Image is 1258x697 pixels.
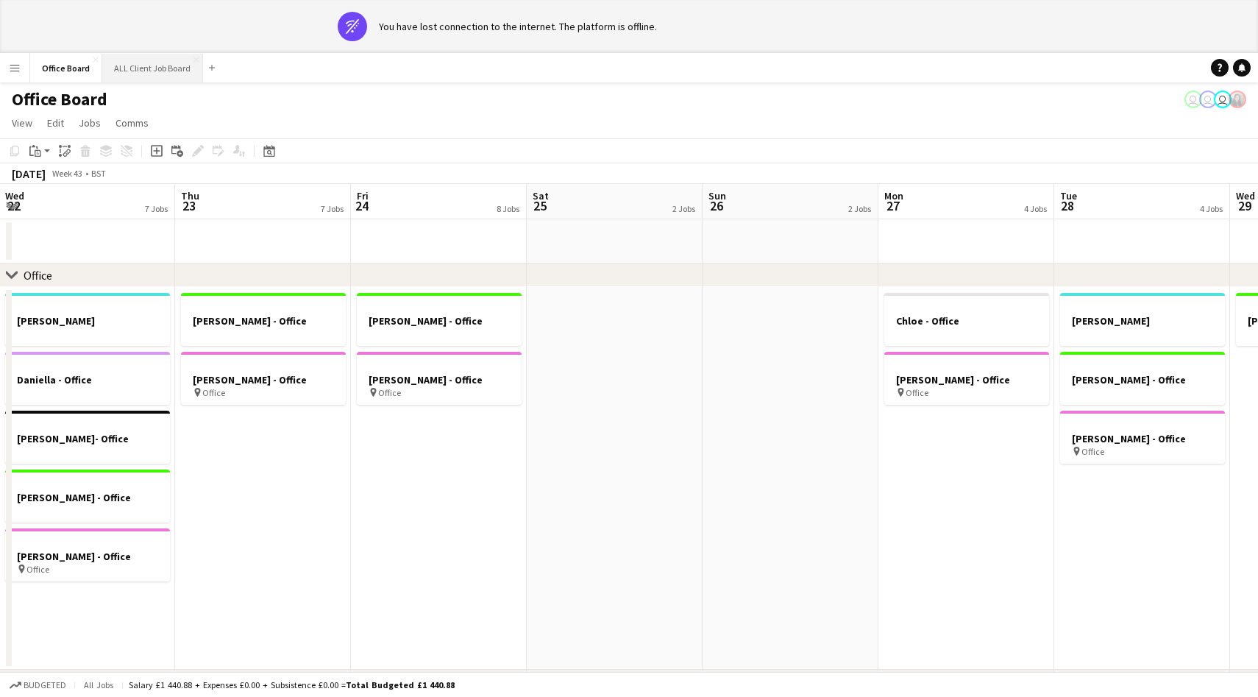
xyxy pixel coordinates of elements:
[5,373,170,386] h3: Daniella - Office
[5,550,170,563] h3: [PERSON_NAME] - Office
[1199,91,1217,108] app-user-avatar: Nicola Lewis
[91,168,106,179] div: BST
[346,679,455,690] span: Total Budgeted £1 440.88
[30,54,102,82] button: Office Board
[5,528,170,581] app-job-card: [PERSON_NAME] - Office Office
[906,387,928,398] span: Office
[884,352,1049,405] app-job-card: [PERSON_NAME] - Office Office
[357,293,522,346] app-job-card: [PERSON_NAME] - Office
[5,432,170,445] h3: [PERSON_NAME]- Office
[1200,203,1223,214] div: 4 Jobs
[1184,91,1202,108] app-user-avatar: Daniella Rocuzzi
[181,352,346,405] app-job-card: [PERSON_NAME] - Office Office
[3,197,24,214] span: 22
[1060,189,1077,202] span: Tue
[5,491,170,504] h3: [PERSON_NAME] - Office
[1024,203,1047,214] div: 4 Jobs
[884,373,1049,386] h3: [PERSON_NAME] - Office
[202,387,225,398] span: Office
[1058,197,1077,214] span: 28
[181,314,346,328] h3: [PERSON_NAME] - Office
[357,373,522,386] h3: [PERSON_NAME] - Office
[378,387,401,398] span: Office
[1229,91,1246,108] app-user-avatar: Claire Castle
[1236,189,1255,202] span: Wed
[73,113,107,132] a: Jobs
[110,113,154,132] a: Comms
[882,197,903,214] span: 27
[12,88,107,110] h1: Office Board
[1060,314,1225,328] h3: [PERSON_NAME]
[24,680,66,690] span: Budgeted
[49,168,85,179] span: Week 43
[497,203,519,214] div: 8 Jobs
[129,679,455,690] div: Salary £1 440.88 + Expenses £0.00 + Subsistence £0.00 =
[5,314,170,328] h3: [PERSON_NAME]
[5,411,170,464] app-job-card: [PERSON_NAME]- Office
[1060,352,1225,405] app-job-card: [PERSON_NAME] - Office
[181,293,346,346] app-job-card: [PERSON_NAME] - Office
[7,677,68,693] button: Budgeted
[530,197,549,214] span: 25
[47,116,64,130] span: Edit
[102,54,203,82] button: ALL Client Job Board
[5,293,170,346] app-job-card: [PERSON_NAME]
[5,352,170,405] app-job-card: Daniella - Office
[12,166,46,181] div: [DATE]
[357,189,369,202] span: Fri
[321,203,344,214] div: 7 Jobs
[81,679,116,690] span: All jobs
[1060,373,1225,386] h3: [PERSON_NAME] - Office
[848,203,871,214] div: 2 Jobs
[357,314,522,328] h3: [PERSON_NAME] - Office
[12,116,32,130] span: View
[6,113,38,132] a: View
[1060,293,1225,346] app-job-card: [PERSON_NAME]
[5,470,170,523] app-job-card: [PERSON_NAME] - Office
[884,293,1049,346] app-job-card: Chloe - Office
[355,197,369,214] span: 24
[706,197,726,214] span: 26
[357,352,522,405] app-job-card: [PERSON_NAME] - Office Office
[1081,446,1104,457] span: Office
[1060,432,1225,445] h3: [PERSON_NAME] - Office
[1234,197,1255,214] span: 29
[1060,411,1225,464] app-job-card: [PERSON_NAME] - Office Office
[5,189,24,202] span: Wed
[179,197,199,214] span: 23
[884,314,1049,328] h3: Chloe - Office
[79,116,101,130] span: Jobs
[533,189,549,202] span: Sat
[1214,91,1232,108] app-user-avatar: Joe Grayson
[116,116,149,130] span: Comms
[379,20,657,33] div: You have lost connection to the internet. The platform is offline.
[884,189,903,202] span: Mon
[672,203,695,214] div: 2 Jobs
[145,203,168,214] div: 7 Jobs
[41,113,70,132] a: Edit
[26,564,49,575] span: Office
[24,268,52,283] div: Office
[708,189,726,202] span: Sun
[181,189,199,202] span: Thu
[181,373,346,386] h3: [PERSON_NAME] - Office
